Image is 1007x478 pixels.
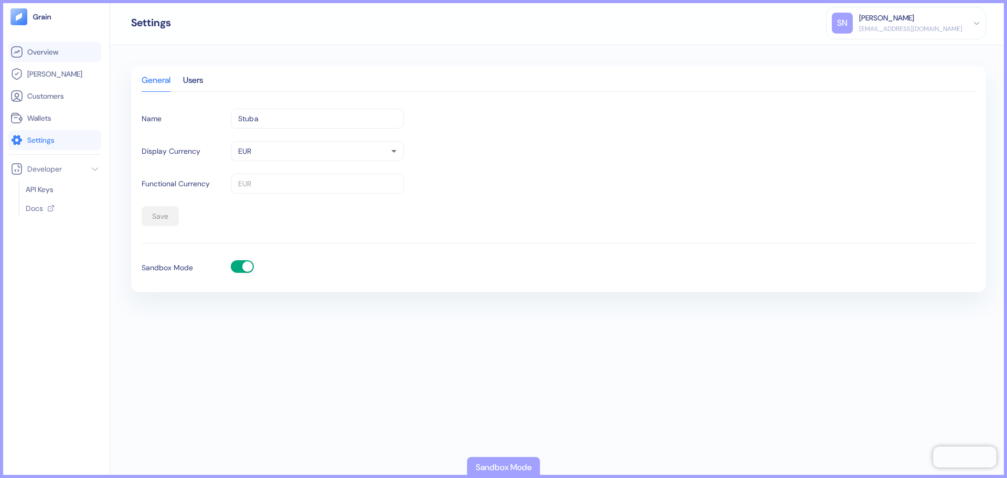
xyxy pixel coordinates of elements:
span: Developer [27,164,62,174]
a: [PERSON_NAME] [10,68,99,80]
label: Name [142,113,162,124]
span: Wallets [27,113,51,123]
div: EUR [231,141,404,161]
div: SN [832,13,853,34]
span: Customers [27,91,64,101]
iframe: Chatra live chat [933,447,997,468]
div: Sandbox Mode [476,461,532,474]
div: Users [183,77,203,91]
a: Settings [10,134,99,146]
span: API Keys [26,184,53,195]
a: Docs [26,203,93,214]
span: Docs [26,203,43,214]
a: API Keys [26,184,95,195]
div: General [142,77,170,91]
label: Sandbox Mode [142,262,193,273]
a: Customers [10,90,99,102]
div: [EMAIL_ADDRESS][DOMAIN_NAME] [859,24,962,34]
span: Overview [27,47,58,57]
a: Overview [10,46,99,58]
span: Settings [27,135,55,145]
a: Wallets [10,112,99,124]
label: Functional Currency [142,178,210,189]
img: logo-tablet-V2.svg [10,8,27,25]
label: Display Currency [142,146,200,157]
div: [PERSON_NAME] [859,13,914,24]
img: logo [33,13,52,20]
span: [PERSON_NAME] [27,69,82,79]
div: Settings [131,17,171,28]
